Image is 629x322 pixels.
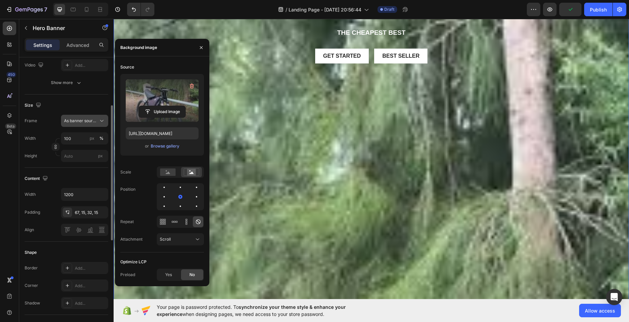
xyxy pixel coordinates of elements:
[98,153,103,158] span: px
[25,249,37,256] div: Shape
[606,289,622,305] div: Open Intercom Messenger
[286,6,287,13] span: /
[25,174,49,183] div: Content
[151,143,179,149] div: Browse gallery
[61,115,108,127] button: As banner source
[75,300,107,306] div: Add...
[126,127,199,139] input: https://example.com/image.jpg
[25,101,42,110] div: Size
[120,169,131,175] div: Scale
[289,6,361,13] span: Landing Page - [DATE] 20:56:44
[97,134,106,142] button: px
[25,300,40,306] div: Shadow
[114,19,629,299] iframe: Design area
[64,118,97,124] span: As banner source
[25,191,36,197] div: Width
[165,272,172,278] span: Yes
[120,259,147,265] div: Optimize LCP
[202,30,256,45] button: Get started
[120,236,143,242] div: Attachment
[139,106,186,118] button: Upload Image
[25,227,34,233] div: Align
[120,272,135,278] div: Preload
[5,124,16,129] div: Beta
[61,188,108,200] input: Auto
[99,135,103,141] div: %
[61,132,108,144] input: px%
[120,219,134,225] div: Repeat
[25,153,37,159] label: Height
[75,283,107,289] div: Add...
[585,307,615,314] span: Allow access
[75,265,107,271] div: Add...
[25,77,108,89] button: Show more
[120,64,134,70] div: Source
[25,209,40,215] div: Padding
[90,135,94,141] div: px
[51,79,82,86] div: Show more
[66,42,89,49] p: Advanced
[579,304,621,317] button: Allow access
[261,30,314,45] button: Best Seller
[145,142,149,150] span: or
[150,143,180,150] button: Browse gallery
[3,3,50,16] button: 7
[210,34,247,41] div: Get started
[157,303,372,318] span: Your page is password protected. To when designing pages, we need access to your store password.
[584,3,612,16] button: Publish
[590,6,607,13] div: Publish
[75,62,107,69] div: Add...
[157,304,346,317] span: synchronize your theme style & enhance your experience
[127,3,154,16] div: Undo/Redo
[25,61,45,70] div: Video
[75,210,107,216] div: 67, 15, 32, 15
[33,42,52,49] p: Settings
[88,134,96,142] button: %
[25,118,37,124] label: Frame
[6,72,16,77] div: 450
[25,283,38,289] div: Corner
[33,24,90,32] p: Hero Banner
[157,233,204,245] button: Scroll
[189,272,195,278] span: No
[25,265,38,271] div: Border
[44,5,47,14] p: 7
[120,186,136,192] div: Position
[160,237,171,242] span: Scroll
[61,150,108,162] input: px
[120,45,157,51] div: Background image
[384,6,394,12] span: Draft
[25,135,36,141] label: Width
[269,34,306,41] div: Best Seller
